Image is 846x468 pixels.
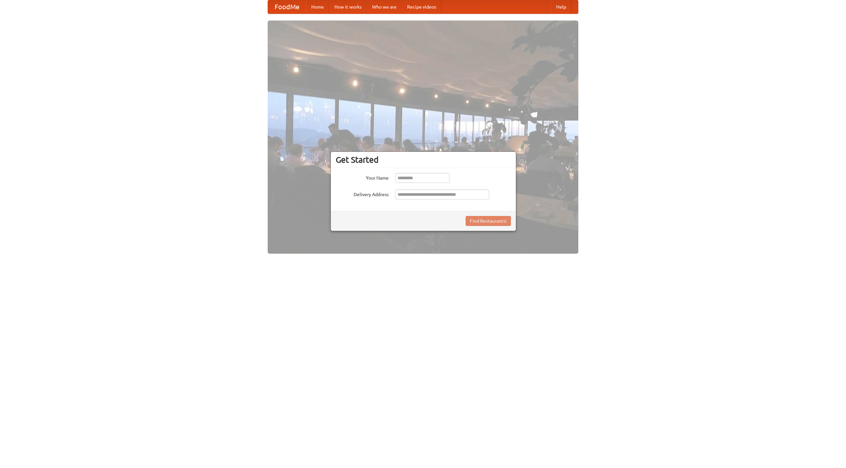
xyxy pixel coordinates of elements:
a: Home [306,0,329,14]
h3: Get Started [336,155,511,165]
a: How it works [329,0,367,14]
button: Find Restaurants! [466,216,511,226]
label: Delivery Address [336,190,389,198]
a: FoodMe [268,0,306,14]
a: Who we are [367,0,402,14]
a: Help [551,0,571,14]
label: Your Name [336,173,389,181]
a: Recipe videos [402,0,442,14]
